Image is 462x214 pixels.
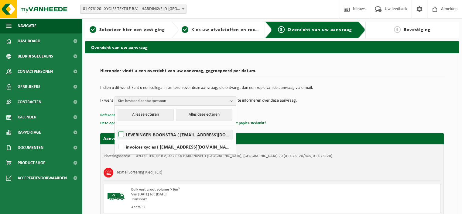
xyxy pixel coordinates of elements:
span: Bevestiging [404,27,431,32]
td: XYCLES TEXTILE B.V., 3371 KA HARDINXVELD-[GEOGRAPHIC_DATA], [GEOGRAPHIC_DATA] 20 (01-076120/BUS, ... [136,154,332,159]
img: BL-SO-LV.png [107,187,125,205]
span: Contracten [18,94,41,110]
span: Selecteer hier een vestiging [99,27,165,32]
button: Alles selecteren [118,109,174,121]
span: 3 [278,26,285,33]
span: Kies uw afvalstoffen en recipiënten [191,27,275,32]
p: Indien u dit wenst kunt u een collega informeren over deze aanvraag, die ontvangt dan een kopie v... [100,86,444,90]
span: 2 [182,26,188,33]
h2: Overzicht van uw aanvraag [85,41,459,53]
span: 4 [394,26,401,33]
span: 01-076120 - XYCLES TEXTILE B.V. - HARDINXVELD-GIESSENDAM [80,5,187,14]
button: Referentie toevoegen (opt.) [100,111,147,119]
label: invoices xycles ( [EMAIL_ADDRESS][DOMAIN_NAME] ) [117,142,233,151]
span: Overzicht van uw aanvraag [288,27,352,32]
span: Product Shop [18,155,45,170]
span: Rapportage [18,125,41,140]
p: te informeren over deze aanvraag. [238,96,297,105]
button: Kies bestaand contactpersoon [115,96,236,105]
span: Gebruikers [18,79,40,94]
span: Acceptatievoorwaarden [18,170,67,186]
h3: Textiel Sortering Kledij (CR) [116,168,162,177]
span: Bulk vast groot volume > 6m³ [131,188,180,191]
a: 2Kies uw afvalstoffen en recipiënten [182,26,260,33]
div: Aantal: 2 [131,205,296,210]
button: Alles deselecteren [176,109,232,121]
span: Kies bestaand contactpersoon [118,96,228,106]
strong: Plaatsingsadres: [104,154,130,158]
span: Bedrijfsgegevens [18,49,53,64]
strong: Van [DATE] tot [DATE] [131,192,166,196]
span: Navigatie [18,18,36,33]
button: Deze opdracht wordt 100% digitaal afgehandeld, zo vermijden we samen weer wat papier. Bedankt! [100,119,266,127]
span: Contactpersonen [18,64,53,79]
label: LEVERINGEN BOONSTRA ( [EMAIL_ADDRESS][DOMAIN_NAME] ) [117,130,233,139]
h2: Hieronder vindt u een overzicht van uw aanvraag, gegroepeerd per datum. [100,68,444,77]
span: Kalender [18,110,36,125]
a: 1Selecteer hier een vestiging [88,26,166,33]
div: Transport [131,197,296,202]
span: 1 [90,26,96,33]
p: Ik wens [100,96,113,105]
span: Documenten [18,140,43,155]
span: Dashboard [18,33,40,49]
span: 01-076120 - XYCLES TEXTILE B.V. - HARDINXVELD-GIESSENDAM [80,5,186,13]
strong: Aanvraag voor [DATE] [103,136,149,141]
